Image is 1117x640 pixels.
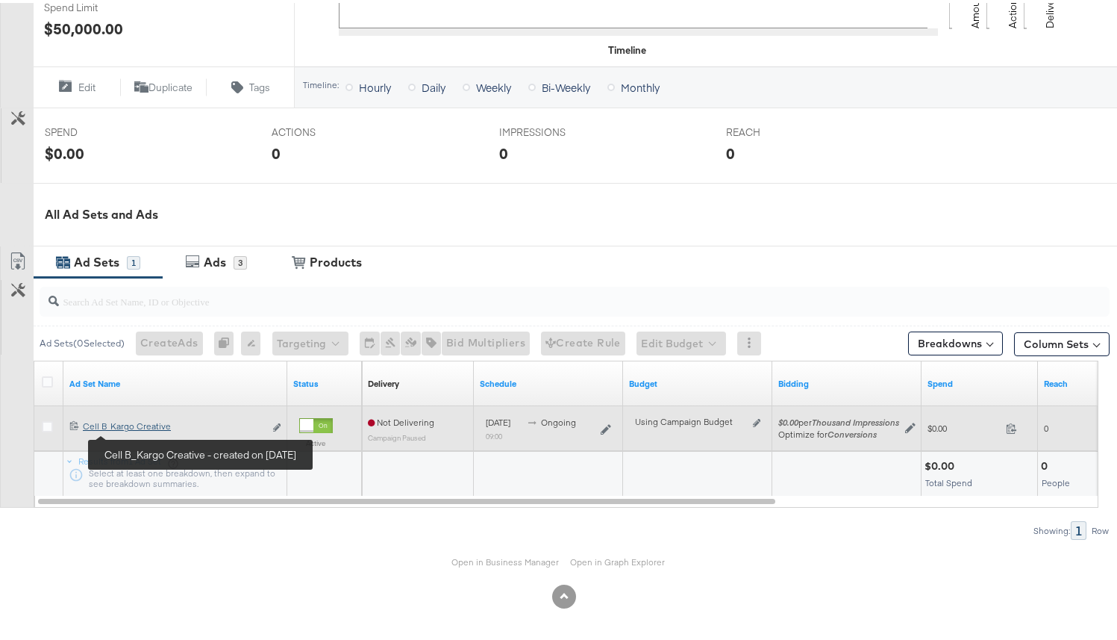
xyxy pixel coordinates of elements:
[59,278,1014,307] input: Search Ad Set Name, ID or Objective
[541,414,576,425] span: ongoing
[368,375,399,387] a: Reflects the ability of your Ad Set to achieve delivery based on ad states, schedule and budget.
[1042,474,1070,485] span: People
[302,77,340,87] div: Timeline:
[69,375,281,387] a: Your Ad Set name.
[1041,456,1052,470] div: 0
[480,375,617,387] a: Shows when your Ad Set is scheduled to deliver.
[726,122,838,137] span: REACH
[249,78,270,92] span: Tags
[726,140,735,161] div: 0
[925,474,972,485] span: Total Spend
[368,430,426,439] sub: Campaign Paused
[204,251,226,268] div: Ads
[44,15,123,37] div: $50,000.00
[812,414,899,425] em: Thousand Impressions
[1044,375,1107,387] a: The number of people your ad was served to.
[1044,420,1048,431] span: 0
[1014,329,1110,353] button: Column Sets
[33,75,120,93] button: Edit
[40,334,125,347] div: Ad Sets ( 0 Selected)
[621,77,660,92] span: Monthly
[778,375,916,387] a: Shows your bid and optimisation settings for this Ad Set.
[293,375,356,387] a: Shows the current state of your Ad Set.
[272,140,281,161] div: 0
[778,414,899,425] span: per
[368,375,399,387] div: Delivery
[778,414,798,425] em: $0.00
[234,253,247,267] div: 3
[542,77,590,92] span: Bi-Weekly
[359,77,391,92] span: Hourly
[272,122,384,137] span: ACTIONS
[635,413,749,425] div: Using Campaign Budget
[207,75,294,93] button: Tags
[486,429,502,438] sub: 09:00
[299,435,333,445] label: Active
[908,329,1003,352] button: Breakdowns
[927,420,1000,431] span: $0.00
[778,426,899,438] div: Optimize for
[629,375,766,387] a: Shows the current budget of Ad Set.
[368,414,434,425] span: Not Delivering
[476,77,511,92] span: Weekly
[1091,523,1110,533] div: Row
[120,75,207,93] button: Duplicate
[83,417,264,429] div: Cell B_Kargo Creative
[571,553,666,565] a: Open in Graph Explorer
[148,78,193,92] span: Duplicate
[214,329,241,352] div: 0
[45,140,84,161] div: $0.00
[45,122,157,137] span: SPEND
[1033,523,1071,533] div: Showing:
[486,414,510,425] span: [DATE]
[927,375,1032,387] a: The total amount spent to date.
[422,77,445,92] span: Daily
[827,426,877,437] em: Conversions
[78,78,96,92] span: Edit
[452,553,560,565] a: Open in Business Manager
[74,251,119,268] div: Ad Sets
[924,456,959,470] div: $0.00
[1071,518,1086,537] div: 1
[310,251,362,268] div: Products
[499,140,508,161] div: 0
[499,122,611,137] span: IMPRESSIONS
[127,253,140,267] div: 1
[83,417,264,433] a: Cell B_Kargo Creative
